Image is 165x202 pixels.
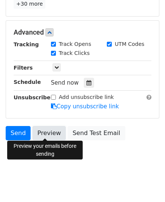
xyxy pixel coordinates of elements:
label: Add unsubscribe link [59,93,114,101]
label: UTM Codes [115,40,144,48]
strong: Unsubscribe [14,94,51,100]
a: Copy unsubscribe link [51,103,119,110]
strong: Filters [14,65,33,71]
a: Preview [32,126,66,140]
iframe: Chat Widget [127,166,165,202]
label: Track Clicks [59,49,90,57]
div: Preview your emails before sending [7,141,83,159]
strong: Tracking [14,41,39,47]
label: Track Opens [59,40,91,48]
a: Send [6,126,31,140]
a: Send Test Email [68,126,125,140]
h5: Advanced [14,28,151,36]
strong: Schedule [14,79,41,85]
span: Send now [51,79,79,86]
